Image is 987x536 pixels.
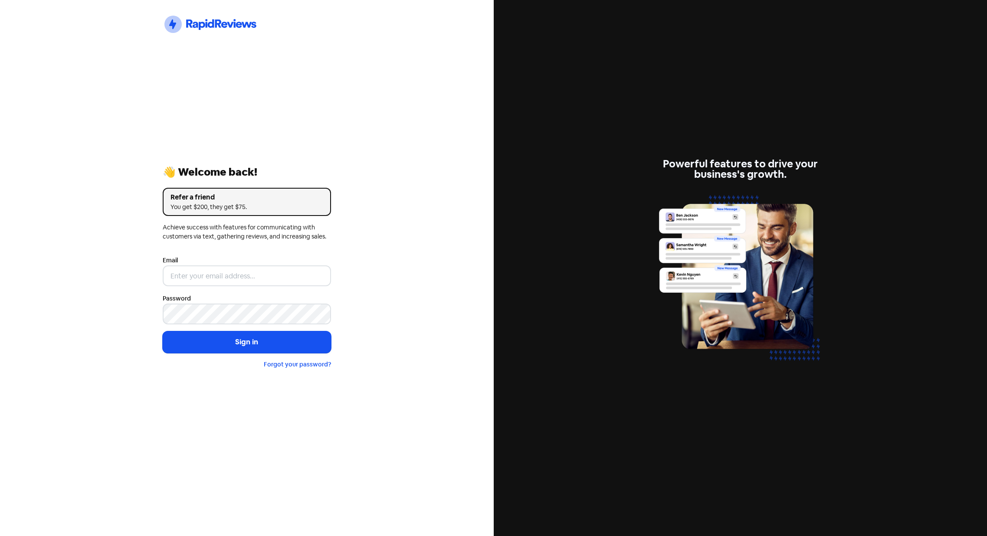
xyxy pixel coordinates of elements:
[656,159,824,180] div: Powerful features to drive your business's growth.
[656,190,824,377] img: inbox
[163,256,178,265] label: Email
[264,360,331,368] a: Forgot your password?
[163,223,331,241] div: Achieve success with features for communicating with customers via text, gathering reviews, and i...
[163,167,331,177] div: 👋 Welcome back!
[163,265,331,286] input: Enter your email address...
[163,331,331,353] button: Sign in
[163,294,191,303] label: Password
[171,203,323,212] div: You get $200, they get $75.
[171,192,323,203] div: Refer a friend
